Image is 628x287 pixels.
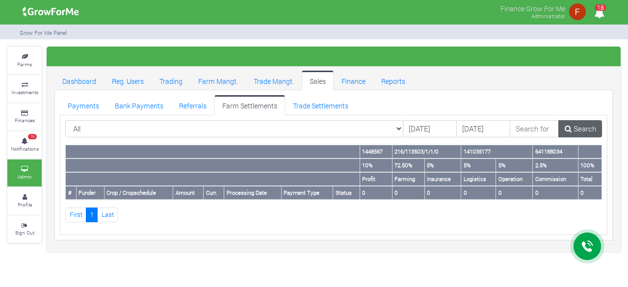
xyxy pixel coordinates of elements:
[152,71,190,90] a: Trading
[590,9,609,19] a: 18
[60,95,107,115] a: Payments
[360,145,392,158] th: 1448567
[392,158,424,172] th: 72.50%
[104,71,152,90] a: Reg. Users
[456,120,510,138] input: DD/MM/YYYY
[246,71,302,90] a: Trade Mangt.
[392,186,424,200] th: 0
[190,71,246,90] a: Farm Mangt.
[214,95,285,115] a: Farm Settlements
[578,172,602,186] th: Total
[107,95,171,115] a: Bank Payments
[461,158,496,172] th: 5%
[461,145,533,158] th: 141035177
[204,186,224,200] th: Curr.
[7,187,42,214] a: Profile
[424,172,461,186] th: Insurance
[533,158,578,172] th: 2.5%
[496,172,533,186] th: Operation
[76,186,104,200] th: Funder
[496,186,533,200] th: 0
[531,12,565,20] small: Administrator
[334,71,373,90] a: Finance
[11,89,38,96] small: Investments
[11,145,39,152] small: Notifications
[224,186,282,200] th: Processing Date
[424,186,461,200] th: 0
[15,117,35,124] small: Finances
[65,208,602,222] nav: Page Navigation
[7,75,42,102] a: Investments
[578,158,602,172] th: 100%
[424,158,461,172] th: 5%
[360,158,392,172] th: 10%
[281,186,333,200] th: Payment Type
[171,95,214,115] a: Referrals
[28,134,37,140] span: 18
[86,208,98,222] a: 1
[510,120,559,138] input: Search for Settlements
[7,131,42,158] a: 18 Notifications
[65,208,86,222] a: First
[104,186,173,200] th: Crop / Cropschedule
[66,186,77,200] th: #
[360,172,392,186] th: Profit
[97,208,118,222] a: Last
[173,186,204,200] th: Amount
[373,71,413,90] a: Reports
[568,2,587,22] img: growforme image
[302,71,334,90] a: Sales
[392,145,461,158] th: 216/113503/1/1/0
[533,145,578,158] th: 641188034
[17,61,32,68] small: Farms
[533,172,578,186] th: Commission
[333,186,360,200] th: Status
[578,186,602,200] th: 0
[15,229,34,236] small: Sign Out
[7,104,42,130] a: Finances
[19,2,82,22] img: growforme image
[461,172,496,186] th: Logistics
[558,120,602,138] a: Search
[500,2,565,14] p: Finance Grow For Me
[7,47,42,74] a: Farms
[20,29,67,36] small: Grow For Me Panel
[461,186,496,200] th: 0
[590,2,609,24] i: Notifications
[18,173,32,180] small: Admin
[403,120,457,138] input: DD/MM/YYYY
[285,95,356,115] a: Trade Settlements
[533,186,578,200] th: 0
[54,71,104,90] a: Dashboard
[18,201,32,208] small: Profile
[7,216,42,243] a: Sign Out
[7,159,42,186] a: Admin
[595,4,606,11] span: 18
[496,158,533,172] th: 5%
[392,172,424,186] th: Farming
[360,186,392,200] th: 0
